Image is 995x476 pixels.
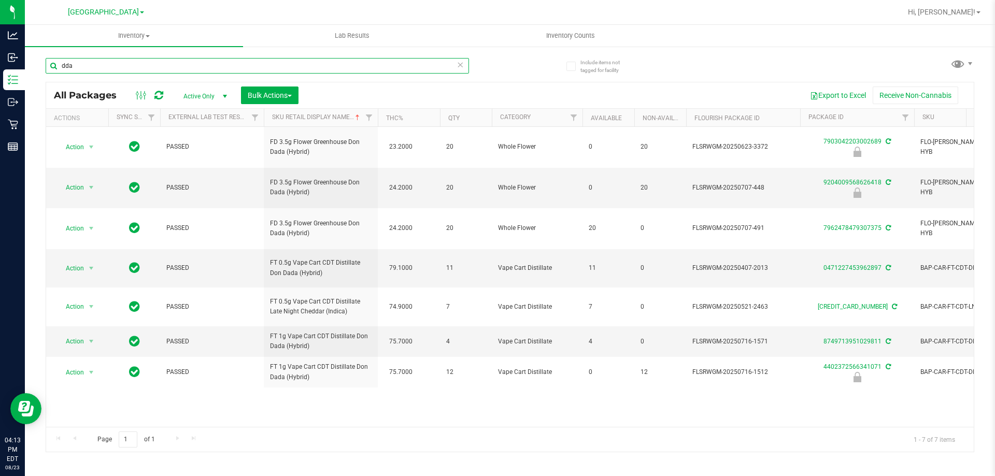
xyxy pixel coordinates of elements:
[641,183,680,193] span: 20
[56,140,84,154] span: Action
[85,261,98,276] span: select
[384,261,418,276] span: 79.1000
[166,367,258,377] span: PASSED
[243,25,461,47] a: Lab Results
[565,109,582,126] a: Filter
[884,224,891,232] span: Sync from Compliance System
[884,138,891,145] span: Sync from Compliance System
[270,331,372,351] span: FT 1g Vape Cart CDT Distillate Don Dada (Hybrid)
[589,302,628,312] span: 7
[8,119,18,129] inline-svg: Retail
[589,142,628,152] span: 0
[823,179,882,186] a: 9204009568626418
[166,302,258,312] span: PASSED
[270,258,372,278] span: FT 0.5g Vape Cart CDT Distillate Don Dada (Hybrid)
[68,8,139,17] span: [GEOGRAPHIC_DATA]
[270,219,372,238] span: FD 3.5g Flower Greenhouse Don Dada (Hybrid)
[641,142,680,152] span: 20
[384,365,418,380] span: 75.7000
[129,334,140,349] span: In Sync
[498,337,576,347] span: Vape Cart Distillate
[641,302,680,312] span: 0
[591,114,622,122] a: Available
[498,142,576,152] span: Whole Flower
[457,58,464,71] span: Clear
[641,337,680,347] span: 0
[498,183,576,193] span: Whole Flower
[823,264,882,271] a: 0471227453962897
[823,138,882,145] a: 7903042203002689
[56,180,84,195] span: Action
[25,25,243,47] a: Inventory
[890,303,897,310] span: Sync from Compliance System
[498,223,576,233] span: Whole Flower
[694,114,760,122] a: Flourish Package ID
[270,178,372,197] span: FD 3.5g Flower Greenhouse Don Dada (Hybrid)
[589,263,628,273] span: 11
[818,303,888,310] a: [CREDIT_CARD_NUMBER]
[532,31,609,40] span: Inventory Counts
[89,431,163,448] span: Page of 1
[166,142,258,152] span: PASSED
[143,109,160,126] a: Filter
[641,263,680,273] span: 0
[803,86,873,104] button: Export to Excel
[5,436,20,464] p: 04:13 PM EDT
[384,221,418,236] span: 24.2000
[321,31,383,40] span: Lab Results
[692,367,794,377] span: FLSRWGM-20250716-1512
[884,363,891,370] span: Sync from Compliance System
[361,109,378,126] a: Filter
[580,59,632,74] span: Include items not tagged for facility
[498,367,576,377] span: Vape Cart Distillate
[386,114,403,122] a: THC%
[446,223,486,233] span: 20
[884,338,891,345] span: Sync from Compliance System
[129,261,140,275] span: In Sync
[54,90,127,101] span: All Packages
[25,31,243,40] span: Inventory
[641,223,680,233] span: 0
[446,142,486,152] span: 20
[922,113,934,121] a: SKU
[129,139,140,154] span: In Sync
[85,299,98,314] span: select
[500,113,531,121] a: Category
[384,139,418,154] span: 23.2000
[692,302,794,312] span: FLSRWGM-20250521-2463
[384,180,418,195] span: 24.2000
[129,180,140,195] span: In Sync
[56,365,84,380] span: Action
[448,114,460,122] a: Qty
[461,25,679,47] a: Inventory Counts
[498,302,576,312] span: Vape Cart Distillate
[823,363,882,370] a: 4402372566341071
[692,183,794,193] span: FLSRWGM-20250707-448
[384,334,418,349] span: 75.7000
[799,187,916,198] div: Newly Received
[56,334,84,349] span: Action
[119,431,137,448] input: 1
[129,299,140,314] span: In Sync
[8,30,18,40] inline-svg: Analytics
[384,299,418,314] span: 74.9000
[10,393,41,424] iframe: Resource center
[589,337,628,347] span: 4
[589,223,628,233] span: 20
[247,109,264,126] a: Filter
[85,365,98,380] span: select
[166,223,258,233] span: PASSED
[168,113,250,121] a: External Lab Test Result
[85,334,98,349] span: select
[129,221,140,235] span: In Sync
[272,113,362,121] a: Sku Retail Display Name
[166,337,258,347] span: PASSED
[799,372,916,382] div: Newly Received
[8,141,18,152] inline-svg: Reports
[446,263,486,273] span: 11
[166,263,258,273] span: PASSED
[8,97,18,107] inline-svg: Outbound
[129,365,140,379] span: In Sync
[446,367,486,377] span: 12
[446,302,486,312] span: 7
